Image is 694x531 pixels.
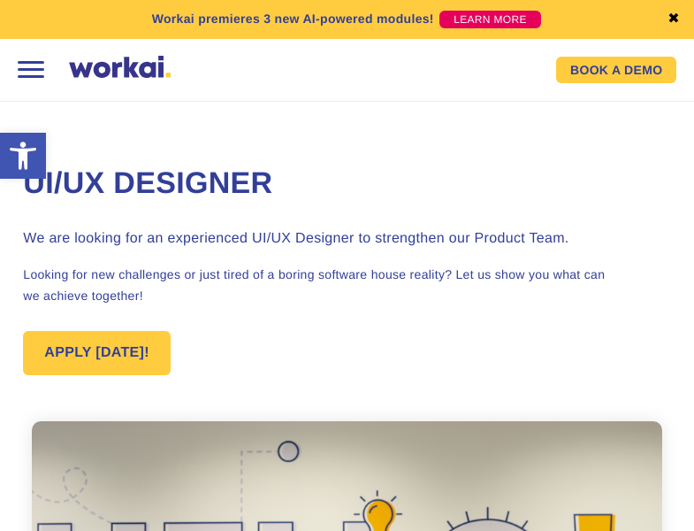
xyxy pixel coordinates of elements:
a: BOOK A DEMO [556,57,676,83]
a: ✖ [667,12,680,27]
h3: We are looking for an experienced UI/UX Designer to strengthen our Product Team. [23,228,670,250]
h1: UI/UX Designer [23,164,670,204]
p: Workai premieres 3 new AI-powered modules! [152,10,434,28]
a: LEARN MORE [439,11,541,28]
p: Looking for new challenges or just tired of a boring software house reality? Let us show you what... [23,264,670,306]
a: APPLY [DATE]! [23,331,171,375]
